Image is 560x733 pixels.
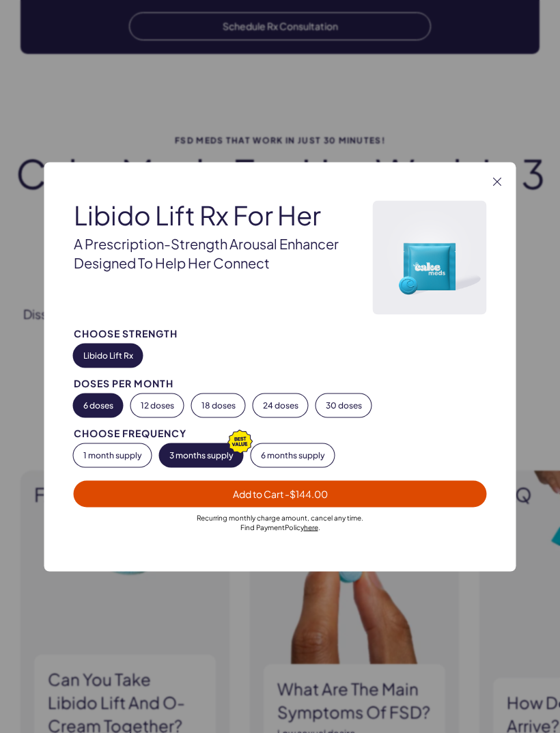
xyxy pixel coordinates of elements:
[253,393,308,417] button: 24 doses
[192,393,245,417] button: 18 doses
[74,200,351,229] div: Libido Lift Rx For Her
[373,200,487,314] img: Libido Lift Rx For Her
[74,512,487,531] div: Recurring monthly charge amount , cancel any time. Policy .
[131,393,184,417] button: 12 doses
[74,393,123,417] button: 6 doses
[74,428,487,438] div: Choose Frequency
[240,523,285,531] span: Find Payment
[74,443,152,467] button: 1 month supply
[251,443,335,467] button: 6 months supply
[285,487,328,499] span: - $144.00
[316,393,372,417] button: 30 doses
[304,523,318,531] a: here
[74,378,487,388] div: Doses per Month
[74,328,487,338] div: Choose Strength
[233,487,328,499] span: Add to Cart
[160,443,243,467] button: 3 months supply
[74,234,351,273] div: A prescription-strength arousal enhancer designed to help her connect
[74,480,487,507] button: Add to Cart -$144.00
[74,344,143,367] button: Libido Lift Rx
